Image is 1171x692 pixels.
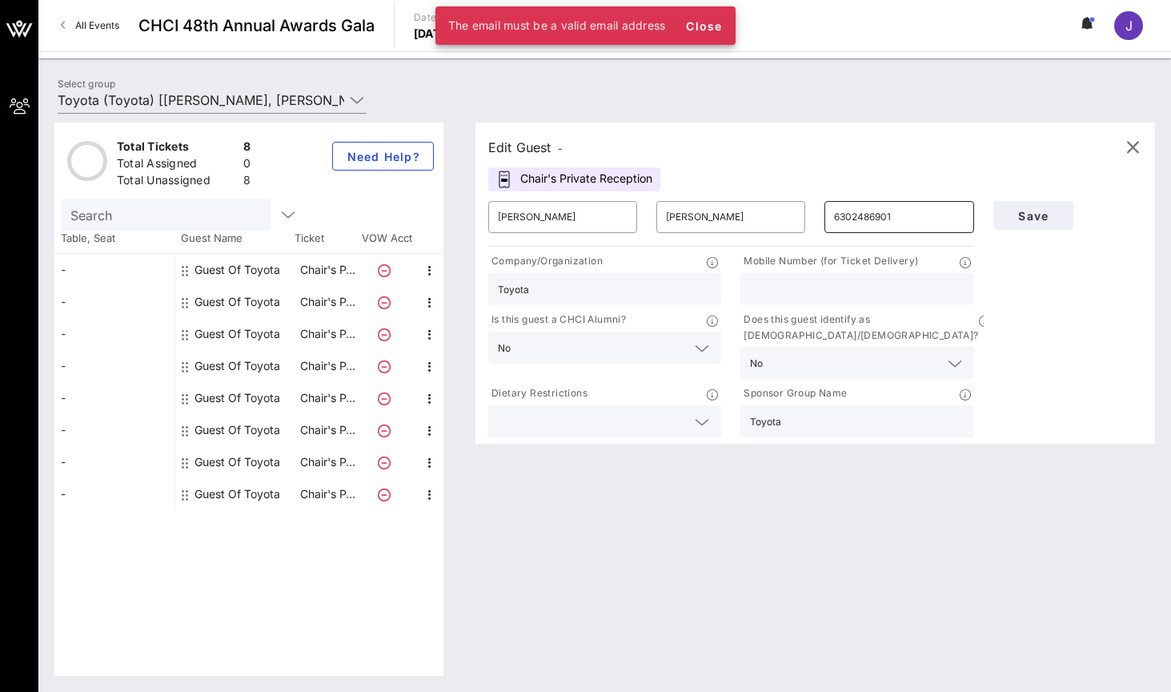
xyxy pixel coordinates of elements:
[740,253,918,270] p: Mobile Number (for Ticket Delivery)
[58,78,115,90] label: Select group
[295,286,359,318] p: Chair's P…
[174,231,295,247] span: Guest Name
[834,204,964,230] input: Email*
[51,13,129,38] a: All Events
[194,286,280,318] div: Guest Of Toyota
[488,167,660,191] div: Chair's Private Reception
[194,382,280,414] div: Guest Of Toyota
[488,253,603,270] p: Company/Organization
[448,18,666,32] span: The email must be a valid email address
[243,155,251,175] div: 0
[295,414,359,446] p: Chair's P…
[54,350,174,382] div: -
[1114,11,1143,40] div: J
[295,318,359,350] p: Chair's P…
[488,385,588,402] p: Dietary Restrictions
[1125,18,1133,34] span: J
[194,318,280,350] div: Guest Of Toyota
[194,254,280,286] div: Guest Of Toyota
[740,385,847,402] p: Sponsor Group Name
[54,318,174,350] div: -
[1006,209,1061,223] span: Save
[194,350,280,382] div: Guest Of Toyota
[740,312,978,344] p: Does this guest identify as [DEMOGRAPHIC_DATA]/[DEMOGRAPHIC_DATA]?
[295,231,359,247] span: Ticket
[54,286,174,318] div: -
[117,172,237,192] div: Total Unassigned
[54,414,174,446] div: -
[488,312,626,328] p: Is this guest a CHCI Alumni?
[678,11,729,40] button: Close
[488,332,721,364] div: No
[194,446,280,478] div: Guest Of Toyota
[243,172,251,192] div: 8
[75,19,119,31] span: All Events
[194,478,280,510] div: Guest Of Toyota
[359,231,415,247] span: VOW Acct
[488,136,563,159] div: Edit Guest
[54,254,174,286] div: -
[740,347,973,379] div: No
[295,382,359,414] p: Chair's P…
[295,446,359,478] p: Chair's P…
[117,155,237,175] div: Total Assigned
[194,414,280,446] div: Guest Of Toyota
[414,10,452,26] p: Date
[54,382,174,414] div: -
[750,358,763,369] div: No
[138,14,375,38] span: CHCI 48th Annual Awards Gala
[993,201,1073,230] button: Save
[332,142,434,171] button: Need Help?
[684,19,723,33] span: Close
[498,343,511,354] div: No
[346,150,420,163] span: Need Help?
[295,478,359,510] p: Chair's P…
[117,139,237,159] div: Total Tickets
[54,446,174,478] div: -
[295,350,359,382] p: Chair's P…
[414,26,452,42] p: [DATE]
[666,204,796,230] input: Last Name*
[558,143,563,155] span: -
[54,231,174,247] span: Table, Seat
[295,254,359,286] p: Chair's P…
[54,478,174,510] div: -
[498,204,628,230] input: First Name*
[243,139,251,159] div: 8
